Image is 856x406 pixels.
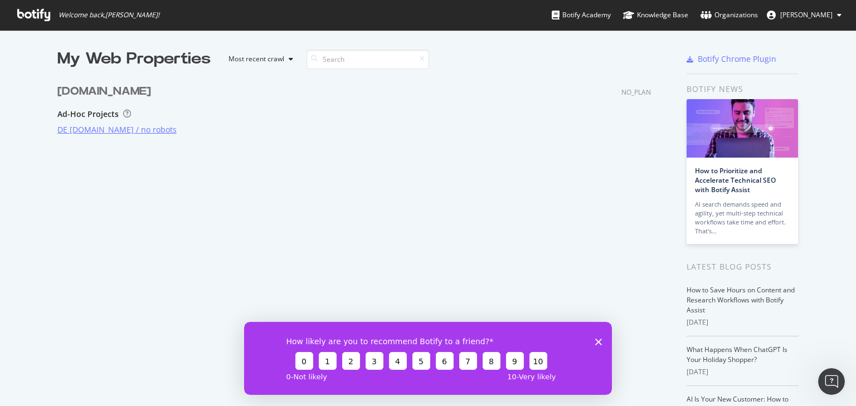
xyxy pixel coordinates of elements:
div: My Web Properties [57,48,211,70]
div: Ad-Hoc Projects [57,109,119,120]
div: [DATE] [687,317,799,327]
span: Aline Rossi [780,10,833,19]
a: How to Save Hours on Content and Research Workflows with Botify Assist [687,285,795,315]
div: NO_PLAN [621,87,651,97]
div: Most recent crawl [228,56,284,62]
a: What Happens When ChatGPT Is Your Holiday Shopper? [687,345,787,364]
div: Knowledge Base [623,9,688,21]
div: Botify Academy [552,9,611,21]
div: Botify news [687,83,799,95]
div: grid [57,70,660,227]
div: AI search demands speed and agility, yet multi-step technical workflows take time and effort. Tha... [695,200,790,236]
div: [DOMAIN_NAME] [57,84,151,100]
a: How to Prioritize and Accelerate Technical SEO with Botify Assist [695,166,776,194]
a: DE [DOMAIN_NAME] / no robots [57,124,177,135]
div: Botify Chrome Plugin [698,53,776,65]
div: Organizations [701,9,758,21]
a: Botify Chrome Plugin [687,53,776,65]
div: Latest Blog Posts [687,261,799,273]
img: How to Prioritize and Accelerate Technical SEO with Botify Assist [687,99,798,158]
button: [PERSON_NAME] [758,6,850,24]
iframe: Survey from Botify [244,322,612,395]
iframe: Intercom live chat [818,368,845,395]
button: Most recent crawl [220,50,298,68]
input: Search [307,50,429,69]
span: Welcome back, [PERSON_NAME] ! [59,11,159,19]
div: [DATE] [687,367,799,377]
